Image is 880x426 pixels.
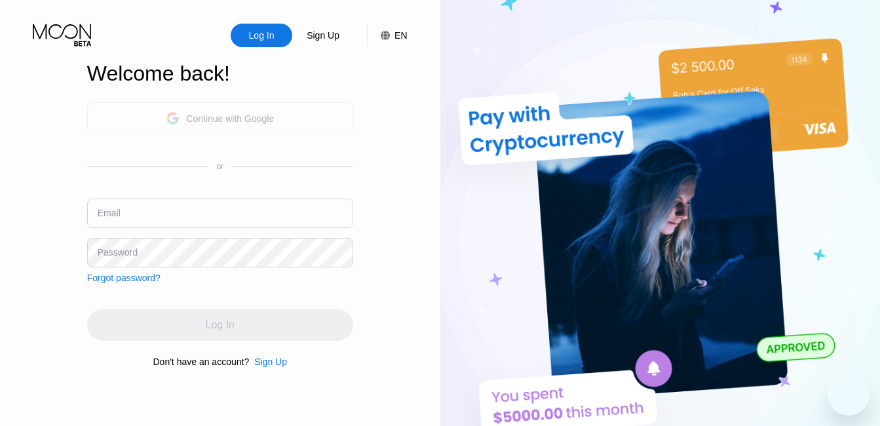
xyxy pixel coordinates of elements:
[305,29,341,42] div: Sign Up
[186,113,274,124] div: Continue with Google
[216,162,223,171] div: or
[292,24,354,47] div: Sign Up
[153,357,250,367] div: Don't have an account?
[828,374,870,416] iframe: Button to launch messaging window
[98,208,121,218] div: Email
[87,273,161,283] div: Forgot password?
[367,24,407,47] div: EN
[254,357,287,367] div: Sign Up
[231,24,292,47] div: Log In
[87,102,353,134] div: Continue with Google
[249,357,287,367] div: Sign Up
[87,62,353,86] div: Welcome back!
[248,29,276,42] div: Log In
[98,247,138,258] div: Password
[394,30,407,41] div: EN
